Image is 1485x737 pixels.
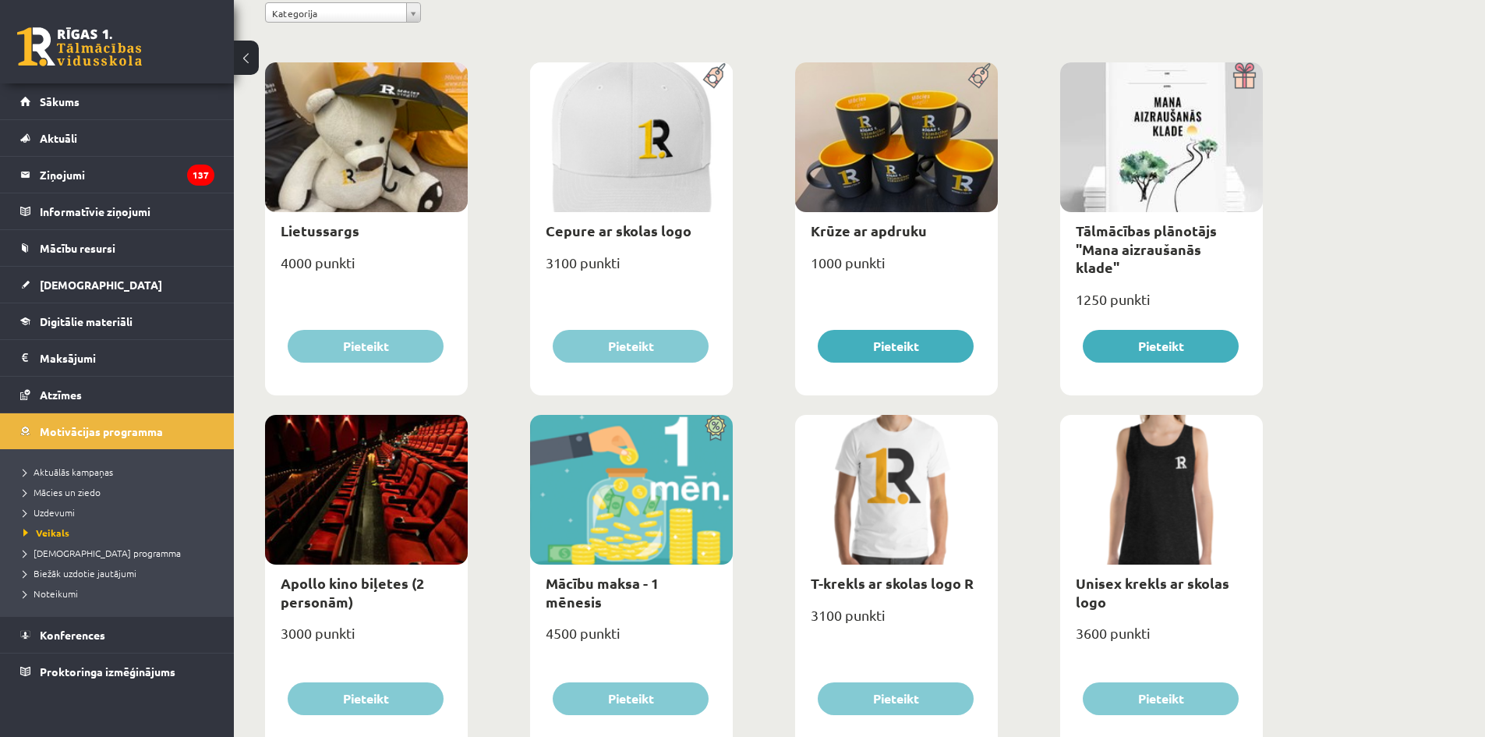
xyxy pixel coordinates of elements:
a: Informatīvie ziņojumi [20,193,214,229]
span: Konferences [40,628,105,642]
span: Sākums [40,94,80,108]
span: Mācies un ziedo [23,486,101,498]
a: Rīgas 1. Tālmācības vidusskola [17,27,142,66]
div: 3000 punkti [265,620,468,659]
span: Uzdevumi [23,506,75,519]
a: Tālmācības plānotājs "Mana aizraušanās klade" [1076,221,1217,276]
img: Dāvana ar pārsteigumu [1228,62,1263,89]
a: Motivācijas programma [20,413,214,449]
button: Pieteikt [553,330,709,363]
a: Aktuāli [20,120,214,156]
span: Motivācijas programma [40,424,163,438]
a: Kategorija [265,2,421,23]
a: Aktuālās kampaņas [23,465,218,479]
a: Mācību maksa - 1 mēnesis [546,574,659,610]
img: Atlaide [698,415,733,441]
div: 4000 punkti [265,250,468,289]
a: Atzīmes [20,377,214,413]
a: Maksājumi [20,340,214,376]
button: Pieteikt [553,682,709,715]
button: Pieteikt [818,330,974,363]
span: Atzīmes [40,388,82,402]
span: Mācību resursi [40,241,115,255]
span: [DEMOGRAPHIC_DATA] [40,278,162,292]
span: Biežāk uzdotie jautājumi [23,567,136,579]
a: Apollo kino biļetes (2 personām) [281,574,424,610]
a: Veikals [23,526,218,540]
div: 3100 punkti [530,250,733,289]
span: Noteikumi [23,587,78,600]
a: T-krekls ar skolas logo R [811,574,974,592]
span: Digitālie materiāli [40,314,133,328]
a: Mācies un ziedo [23,485,218,499]
div: 1000 punkti [795,250,998,289]
a: Noteikumi [23,586,218,601]
div: 3100 punkti [795,602,998,641]
a: Digitālie materiāli [20,303,214,339]
a: Sākums [20,83,214,119]
legend: Informatīvie ziņojumi [40,193,214,229]
legend: Maksājumi [40,340,214,376]
div: 4500 punkti [530,620,733,659]
span: Aktuālās kampaņas [23,466,113,478]
div: 1250 punkti [1060,286,1263,325]
button: Pieteikt [1083,682,1239,715]
a: Ziņojumi137 [20,157,214,193]
img: Populāra prece [963,62,998,89]
span: Proktoringa izmēģinājums [40,664,175,679]
legend: Ziņojumi [40,157,214,193]
a: [DEMOGRAPHIC_DATA] [20,267,214,303]
span: [DEMOGRAPHIC_DATA] programma [23,547,181,559]
button: Pieteikt [1083,330,1239,363]
a: Cepure ar skolas logo [546,221,691,239]
span: Kategorija [272,3,400,23]
i: 137 [187,165,214,186]
a: Konferences [20,617,214,653]
img: Populāra prece [698,62,733,89]
span: Veikals [23,526,69,539]
button: Pieteikt [818,682,974,715]
a: Unisex krekls ar skolas logo [1076,574,1229,610]
div: 3600 punkti [1060,620,1263,659]
a: Mācību resursi [20,230,214,266]
button: Pieteikt [288,682,444,715]
a: Proktoringa izmēģinājums [20,654,214,689]
a: Krūze ar apdruku [811,221,927,239]
a: [DEMOGRAPHIC_DATA] programma [23,546,218,560]
a: Lietussargs [281,221,359,239]
span: Aktuāli [40,131,77,145]
button: Pieteikt [288,330,444,363]
a: Biežāk uzdotie jautājumi [23,566,218,580]
a: Uzdevumi [23,505,218,519]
